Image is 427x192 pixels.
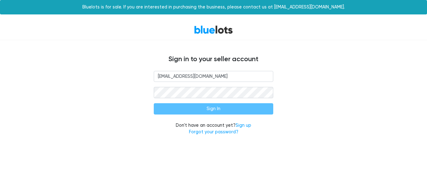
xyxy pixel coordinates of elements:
[154,71,273,82] input: Email
[194,25,233,34] a: BlueLots
[189,129,238,135] a: Forgot your password?
[154,122,273,136] div: Don't have an account yet?
[236,123,251,128] a: Sign up
[154,103,273,115] input: Sign In
[25,55,402,63] h4: Sign in to your seller account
